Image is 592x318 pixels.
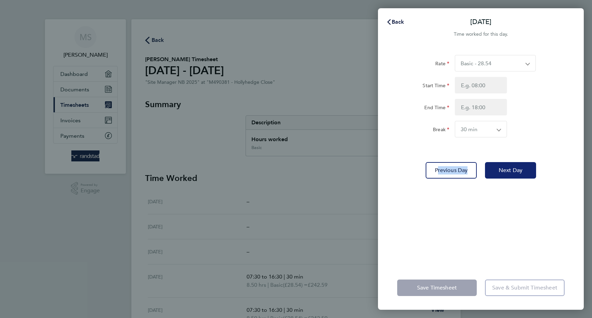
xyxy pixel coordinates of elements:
button: Back [379,15,411,29]
label: End Time [424,104,449,113]
label: Rate [435,60,449,69]
input: E.g. 18:00 [455,99,507,115]
span: Back [392,19,404,25]
span: Previous Day [435,167,468,174]
p: [DATE] [470,17,492,27]
input: E.g. 08:00 [455,77,507,93]
span: Next Day [499,167,522,174]
div: Time worked for this day. [378,30,584,38]
label: Start Time [423,82,449,91]
label: Break [433,126,449,135]
button: Next Day [485,162,536,179]
button: Previous Day [426,162,477,179]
